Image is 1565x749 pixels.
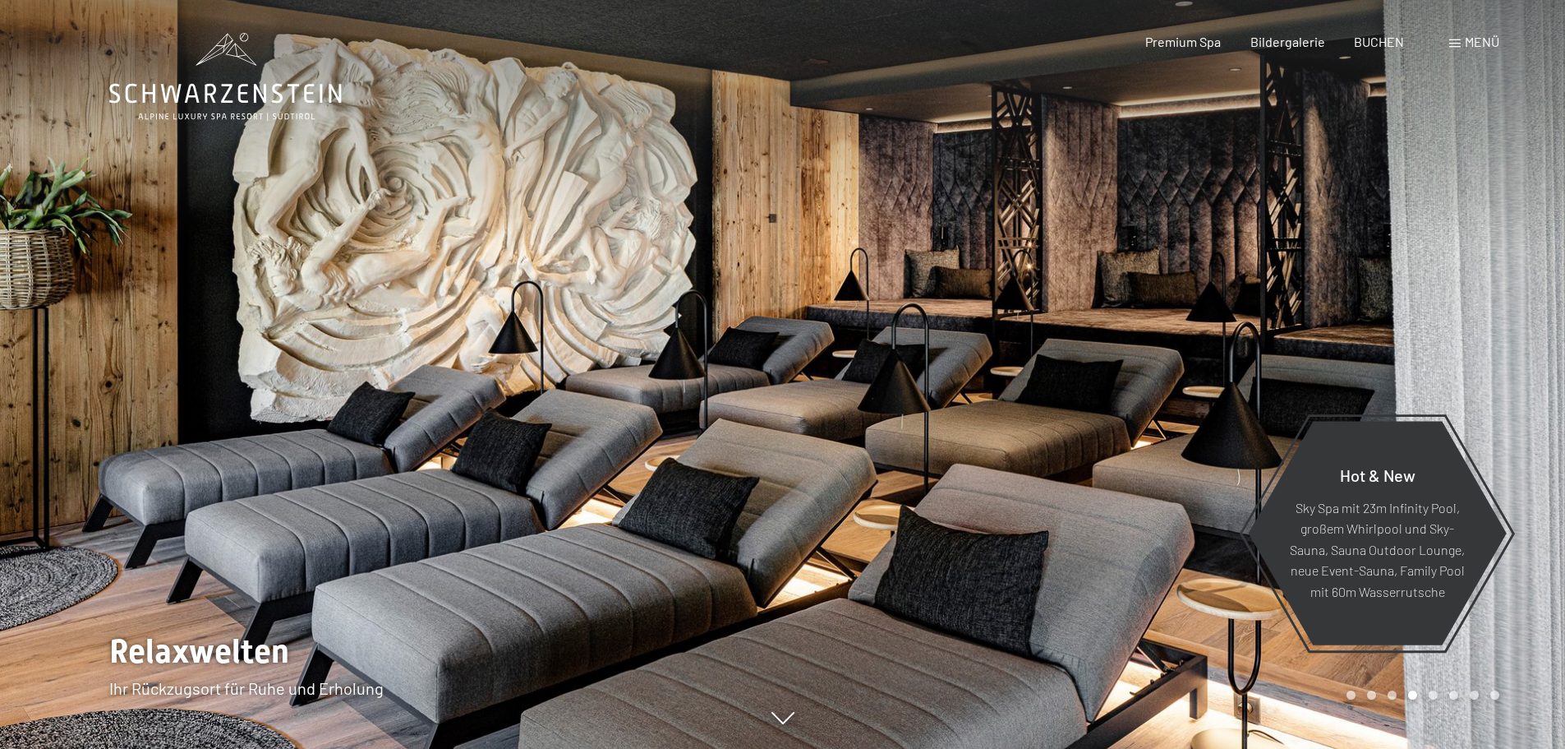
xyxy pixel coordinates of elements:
[1341,691,1499,700] div: Carousel Pagination
[1408,691,1417,700] div: Carousel Page 4 (Current Slide)
[1388,691,1397,700] div: Carousel Page 3
[1470,691,1479,700] div: Carousel Page 7
[1250,34,1325,49] a: Bildergalerie
[1429,691,1438,700] div: Carousel Page 5
[1490,691,1499,700] div: Carousel Page 8
[1354,34,1404,49] a: BUCHEN
[1145,34,1221,49] a: Premium Spa
[1465,34,1499,49] span: Menü
[1449,691,1458,700] div: Carousel Page 6
[1367,691,1376,700] div: Carousel Page 2
[1340,465,1415,484] span: Hot & New
[1247,420,1507,646] a: Hot & New Sky Spa mit 23m Infinity Pool, großem Whirlpool und Sky-Sauna, Sauna Outdoor Lounge, ne...
[1346,691,1356,700] div: Carousel Page 1
[1288,497,1466,602] p: Sky Spa mit 23m Infinity Pool, großem Whirlpool und Sky-Sauna, Sauna Outdoor Lounge, neue Event-S...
